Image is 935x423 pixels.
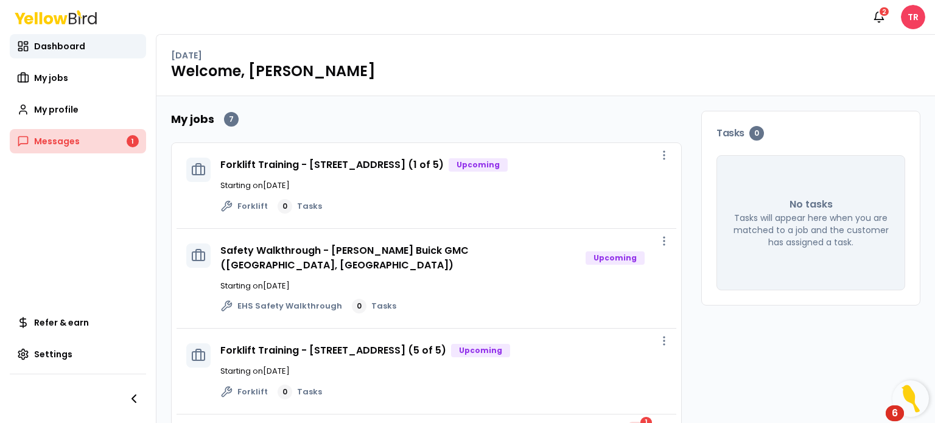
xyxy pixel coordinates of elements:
span: My jobs [34,72,68,84]
div: 1 [127,135,139,147]
span: Forklift [237,200,268,212]
span: Settings [34,348,72,360]
a: My jobs [10,66,146,90]
div: Upcoming [586,251,645,265]
p: Starting on [DATE] [220,365,667,377]
h3: Tasks [716,126,905,141]
a: 0Tasks [278,385,322,399]
a: 0Tasks [278,199,322,214]
a: Refer & earn [10,310,146,335]
h1: Welcome, [PERSON_NAME] [171,61,920,81]
span: Messages [34,135,80,147]
div: 0 [352,299,366,313]
span: Forklift [237,386,268,398]
h2: My jobs [171,111,214,128]
div: 2 [878,6,890,17]
div: 0 [749,126,764,141]
span: Refer & earn [34,316,89,329]
a: My profile [10,97,146,122]
a: Safety Walkthrough - [PERSON_NAME] Buick GMC ([GEOGRAPHIC_DATA], [GEOGRAPHIC_DATA]) [220,243,469,272]
div: Upcoming [449,158,508,172]
p: No tasks [790,197,833,212]
a: Forklift Training - [STREET_ADDRESS] (5 of 5) [220,343,446,357]
p: Starting on [DATE] [220,280,667,292]
div: 0 [278,199,292,214]
div: Upcoming [451,344,510,357]
span: Dashboard [34,40,85,52]
button: Open Resource Center, 6 new notifications [892,380,929,417]
div: 7 [224,112,239,127]
a: Messages1 [10,129,146,153]
span: TR [901,5,925,29]
a: Forklift Training - [STREET_ADDRESS] (1 of 5) [220,158,444,172]
span: EHS Safety Walkthrough [237,300,342,312]
p: Tasks will appear here when you are matched to a job and the customer has assigned a task. [732,212,890,248]
p: Starting on [DATE] [220,180,667,192]
a: Dashboard [10,34,146,58]
button: 2 [867,5,891,29]
a: 0Tasks [352,299,396,313]
div: 0 [278,385,292,399]
span: My profile [34,103,79,116]
a: Settings [10,342,146,366]
p: [DATE] [171,49,202,61]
